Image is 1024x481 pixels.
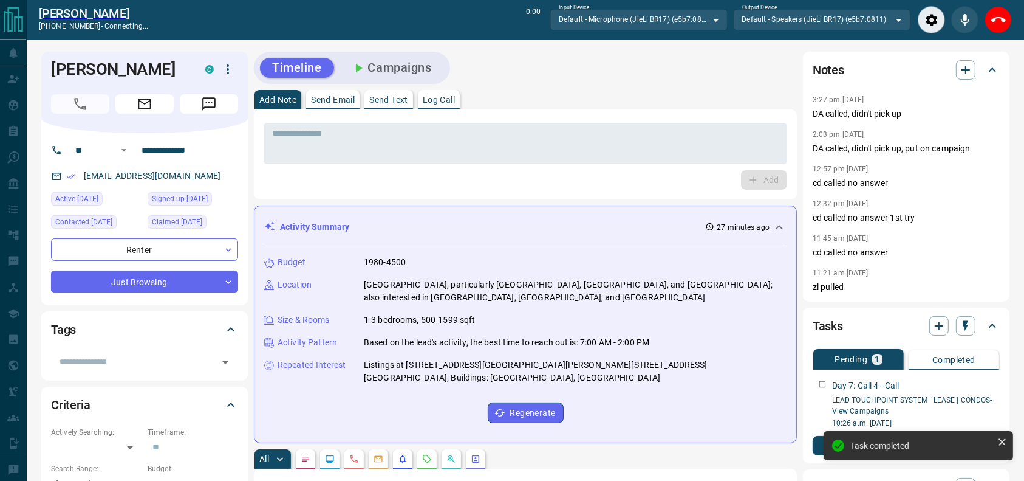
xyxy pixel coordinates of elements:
[51,395,90,415] h2: Criteria
[875,355,879,364] p: 1
[260,58,334,78] button: Timeline
[550,9,727,30] div: Default - Microphone (JieLi BR17) (e5b7:0811)
[55,216,112,228] span: Contacted [DATE]
[742,4,777,12] label: Output Device
[813,177,1000,190] p: cd called no answer
[813,165,869,173] p: 12:57 pm [DATE]
[278,359,346,372] p: Repeated Interest
[259,95,296,104] p: Add Note
[813,316,843,336] h2: Tasks
[51,271,238,293] div: Just Browsing
[51,463,142,474] p: Search Range:
[813,60,844,80] h2: Notes
[115,94,174,114] span: Email
[985,6,1012,33] div: End Call
[217,354,234,371] button: Open
[398,454,408,464] svg: Listing Alerts
[280,221,349,234] p: Activity Summary
[559,4,590,12] label: Input Device
[471,454,480,464] svg: Agent Actions
[51,315,238,344] div: Tags
[369,95,408,104] p: Send Text
[51,94,109,114] span: Call
[278,279,312,291] p: Location
[364,314,476,327] p: 1-3 bedrooms, 500-1599 sqft
[918,6,945,33] div: Audio Settings
[422,454,432,464] svg: Requests
[364,359,787,384] p: Listings at [STREET_ADDRESS][GEOGRAPHIC_DATA][PERSON_NAME][STREET_ADDRESS][GEOGRAPHIC_DATA]; Buil...
[374,454,383,464] svg: Emails
[51,215,142,232] div: Mon Aug 11 2025
[148,215,238,232] div: Wed Jun 11 2025
[734,9,910,30] div: Default - Speakers (JieLi BR17) (e5b7:0811)
[364,256,406,269] p: 1980-4500
[813,436,1000,455] button: New Task
[278,256,305,269] p: Budget
[526,6,541,33] p: 0:00
[951,6,978,33] div: Mute
[832,379,899,392] p: Day 7: Call 4 - Call
[364,279,787,304] p: [GEOGRAPHIC_DATA], particularly [GEOGRAPHIC_DATA], [GEOGRAPHIC_DATA], and [GEOGRAPHIC_DATA]; also...
[932,356,975,364] p: Completed
[148,192,238,209] div: Wed May 07 2025
[51,192,142,209] div: Tue Aug 12 2025
[813,269,869,277] p: 11:21 am [DATE]
[813,212,1000,224] p: cd called no answer 1st try
[813,95,864,104] p: 3:27 pm [DATE]
[152,216,202,228] span: Claimed [DATE]
[278,314,330,327] p: Size & Rooms
[813,130,864,139] p: 2:03 pm [DATE]
[205,65,214,74] div: condos.ca
[39,21,148,32] p: [PHONE_NUMBER] -
[117,143,131,157] button: Open
[311,95,355,104] p: Send Email
[813,142,1000,155] p: DA called, didn't pick up, put on campaign
[264,216,787,238] div: Activity Summary27 minutes ago
[835,355,867,364] p: Pending
[813,108,1000,120] p: DA called, didn't pick up
[51,427,142,438] p: Actively Searching:
[104,22,148,30] span: connecting...
[813,199,869,208] p: 12:32 pm [DATE]
[813,55,1000,85] div: Notes
[301,454,310,464] svg: Notes
[39,6,148,21] a: [PERSON_NAME]
[832,396,992,415] a: LEAD TOUCHPOINT SYSTEM | LEASE | CONDOS- View Campaigns
[717,222,770,233] p: 27 minutes ago
[813,311,1000,341] div: Tasks
[339,58,444,78] button: Campaigns
[349,454,359,464] svg: Calls
[51,238,238,261] div: Renter
[51,320,76,339] h2: Tags
[423,95,455,104] p: Log Call
[67,172,75,181] svg: Email Verified
[259,455,269,463] p: All
[813,281,1000,294] p: zl pulled
[55,193,98,205] span: Active [DATE]
[148,463,238,474] p: Budget:
[325,454,335,464] svg: Lead Browsing Activity
[51,60,187,79] h1: [PERSON_NAME]
[278,336,337,349] p: Activity Pattern
[446,454,456,464] svg: Opportunities
[84,171,221,181] a: [EMAIL_ADDRESS][DOMAIN_NAME]
[832,418,1000,429] p: 10:26 a.m. [DATE]
[180,94,238,114] span: Message
[813,234,869,243] p: 11:45 am [DATE]
[813,246,1000,259] p: cd called no answer
[364,336,649,349] p: Based on the lead's activity, the best time to reach out is: 7:00 AM - 2:00 PM
[850,441,992,451] div: Task completed
[152,193,208,205] span: Signed up [DATE]
[148,427,238,438] p: Timeframe:
[51,390,238,420] div: Criteria
[488,403,564,423] button: Regenerate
